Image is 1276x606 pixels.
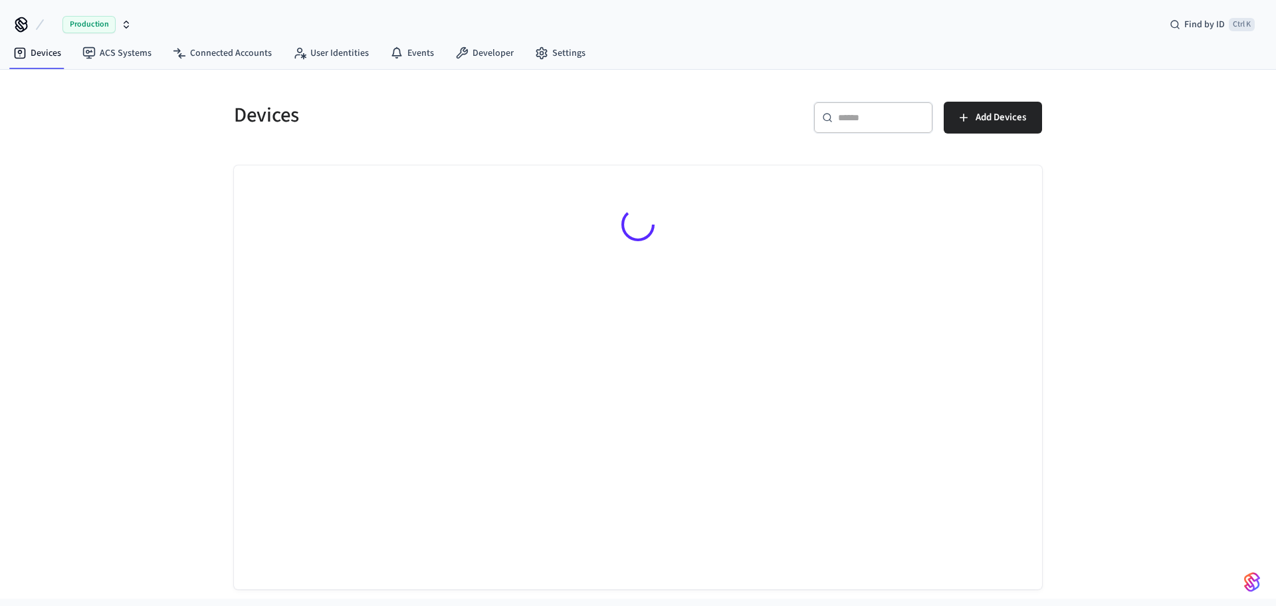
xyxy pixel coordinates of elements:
[282,41,379,65] a: User Identities
[3,41,72,65] a: Devices
[62,16,116,33] span: Production
[1244,571,1260,593] img: SeamLogoGradient.69752ec5.svg
[72,41,162,65] a: ACS Systems
[944,102,1042,134] button: Add Devices
[379,41,445,65] a: Events
[1229,18,1255,31] span: Ctrl K
[234,102,630,129] h5: Devices
[162,41,282,65] a: Connected Accounts
[445,41,524,65] a: Developer
[1184,18,1225,31] span: Find by ID
[976,109,1026,126] span: Add Devices
[524,41,596,65] a: Settings
[1159,13,1265,37] div: Find by IDCtrl K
